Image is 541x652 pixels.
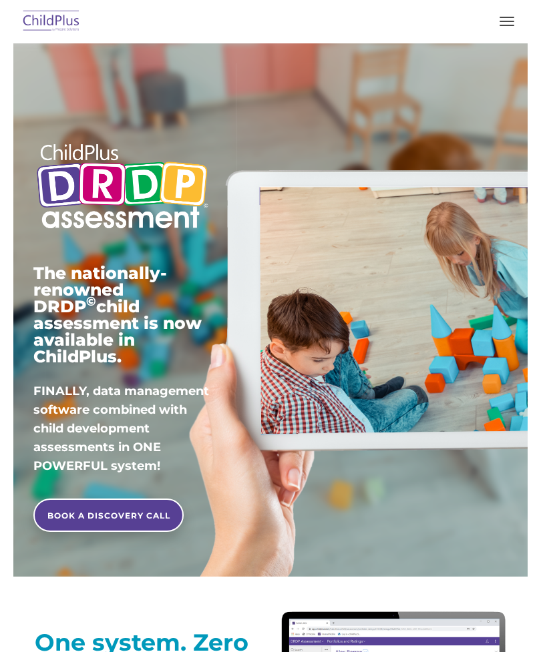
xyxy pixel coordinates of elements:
[33,133,211,242] img: Copyright - DRDP Logo Light
[33,263,202,366] span: The nationally-renowned DRDP child assessment is now available in ChildPlus.
[33,499,184,532] a: BOOK A DISCOVERY CALL
[86,294,96,309] sup: ©
[33,384,209,473] span: FINALLY, data management software combined with child development assessments in ONE POWERFUL sys...
[20,6,83,37] img: ChildPlus by Procare Solutions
